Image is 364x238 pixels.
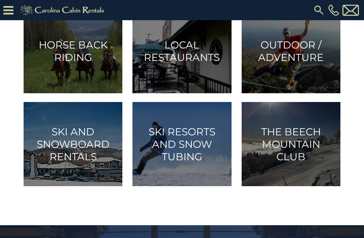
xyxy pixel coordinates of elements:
a: Outdoor / Adventure [242,9,340,93]
h3: Ski Resorts and Snow Tubing [138,126,226,163]
a: Ski Resorts and Snow Tubing [132,102,231,186]
img: Khaki-logo.png [17,3,110,17]
a: The Beech Mountain Club [242,102,340,186]
a: Ski and Snowboard Rentals [24,102,122,186]
h3: Ski and Snowboard Rentals [29,126,117,163]
a: [PHONE_NUMBER] [327,4,341,16]
a: Horse Back Riding [24,9,122,93]
a: Local Restaurants [132,9,231,93]
h3: Outdoor / Adventure [247,39,335,64]
h3: The Beech Mountain Club [247,126,335,163]
h3: Local Restaurants [138,39,226,64]
img: search-regular.svg [313,4,325,16]
h3: Horse Back Riding [29,39,117,64]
